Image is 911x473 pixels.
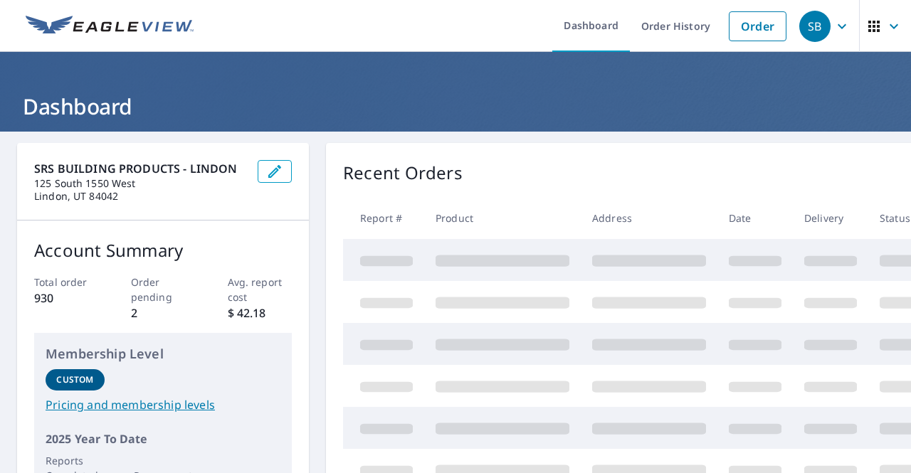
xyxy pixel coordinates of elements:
p: SRS BUILDING PRODUCTS - LINDON [34,160,246,177]
p: $ 42.18 [228,304,293,321]
p: Lindon, UT 84042 [34,190,246,203]
p: Avg. report cost [228,275,293,304]
p: Total order [34,275,99,289]
p: 2025 Year To Date [46,430,280,447]
th: Address [581,197,717,239]
p: Order pending [131,275,196,304]
p: 2 [131,304,196,321]
h1: Dashboard [17,92,894,121]
p: 930 [34,289,99,307]
p: Custom [56,373,93,386]
a: Order [729,11,786,41]
th: Product [424,197,581,239]
a: Pricing and membership levels [46,396,280,413]
p: 125 South 1550 West [34,177,246,190]
th: Date [717,197,793,239]
p: Membership Level [46,344,280,363]
p: Account Summary [34,238,292,263]
th: Delivery [793,197,868,239]
img: EV Logo [26,16,194,37]
p: Recent Orders [343,160,463,186]
th: Report # [343,197,424,239]
div: SB [799,11,831,42]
